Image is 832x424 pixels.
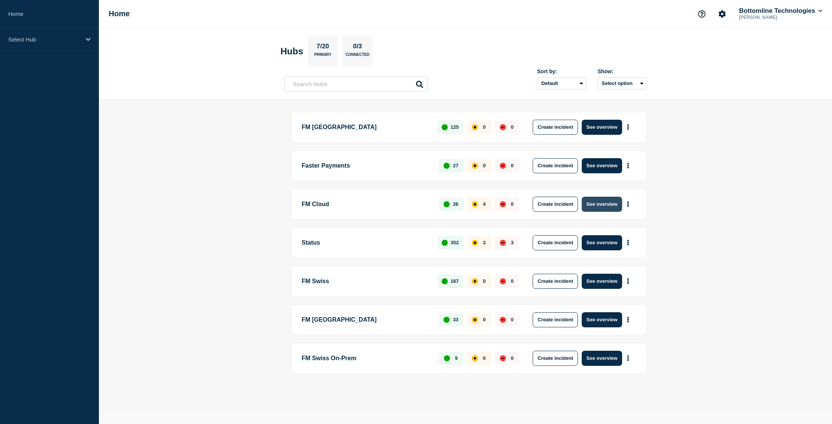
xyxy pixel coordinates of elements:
div: up [442,278,448,284]
button: See overview [582,235,622,250]
div: affected [472,124,478,130]
button: Create incident [533,274,578,289]
h2: Hubs [280,46,303,57]
button: Create incident [533,351,578,366]
button: Create incident [533,312,578,327]
button: Bottomline Technologies [738,7,824,15]
p: 7/20 [314,43,332,52]
p: 352 [451,240,459,245]
p: FM Swiss [302,274,429,289]
p: 0 [483,355,485,361]
p: 0 [483,317,485,322]
button: Account settings [714,6,730,22]
div: down [500,240,506,246]
button: More actions [623,120,633,134]
div: down [500,124,506,130]
button: Create incident [533,197,578,212]
p: 0 [511,201,513,207]
div: up [442,240,448,246]
p: 33 [453,317,458,322]
p: [PERSON_NAME] [738,15,816,20]
p: 3 [483,240,485,245]
div: down [500,201,506,207]
button: Create incident [533,235,578,250]
div: affected [472,201,478,207]
button: See overview [582,351,622,366]
p: 0 [511,163,513,168]
button: See overview [582,312,622,327]
button: More actions [623,236,633,250]
button: More actions [623,159,633,173]
button: More actions [623,351,633,365]
p: 167 [451,278,459,284]
div: affected [472,278,478,284]
p: Connected [345,52,369,60]
button: See overview [582,158,622,173]
p: 0/3 [350,43,365,52]
p: 0 [511,278,513,284]
p: 3 [511,240,513,245]
button: Create incident [533,158,578,173]
button: Select option [598,77,647,89]
p: 26 [453,201,458,207]
p: 4 [483,201,485,207]
p: Faster Payments [302,158,430,173]
div: down [500,355,506,361]
select: Sort by [537,77,586,89]
div: up [444,355,450,361]
p: 9 [455,355,458,361]
p: FM Cloud [302,197,430,212]
div: affected [472,355,478,361]
input: Search Hubs [284,76,428,92]
div: down [500,317,506,323]
div: Show: [598,68,647,74]
div: affected [472,240,478,246]
p: Status [302,235,429,250]
div: down [500,278,506,284]
p: 0 [511,355,513,361]
div: Sort by: [537,68,586,74]
p: Select Hub [8,36,81,43]
p: 0 [483,278,485,284]
p: FM [GEOGRAPHIC_DATA] [302,120,429,135]
p: 0 [483,124,485,130]
button: Support [694,6,710,22]
p: 0 [511,317,513,322]
button: More actions [623,197,633,211]
h1: Home [109,9,130,18]
div: affected [472,163,478,169]
button: More actions [623,274,633,288]
p: Primary [314,52,331,60]
div: affected [472,317,478,323]
div: up [444,163,450,169]
p: 0 [483,163,485,168]
button: More actions [623,313,633,327]
button: See overview [582,197,622,212]
button: Create incident [533,120,578,135]
button: See overview [582,274,622,289]
p: 125 [451,124,459,130]
p: 27 [453,163,458,168]
div: up [442,124,448,130]
p: 0 [511,124,513,130]
button: See overview [582,120,622,135]
p: FM Swiss On-Prem [302,351,430,366]
p: FM [GEOGRAPHIC_DATA] [302,312,430,327]
div: up [444,317,450,323]
div: up [444,201,450,207]
div: down [500,163,506,169]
